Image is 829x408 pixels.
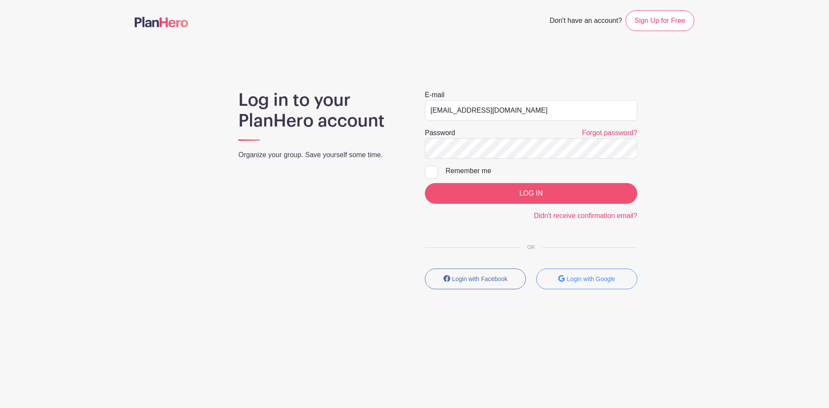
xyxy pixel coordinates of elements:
[238,90,404,131] h1: Log in to your PlanHero account
[536,269,637,289] button: Login with Google
[238,150,404,160] p: Organize your group. Save yourself some time.
[446,166,637,176] div: Remember me
[550,12,622,31] span: Don't have an account?
[425,100,637,121] input: e.g. julie@eventco.com
[452,275,507,282] small: Login with Facebook
[582,129,637,136] a: Forgot password?
[567,275,615,282] small: Login with Google
[425,269,526,289] button: Login with Facebook
[135,17,188,27] img: logo-507f7623f17ff9eddc593b1ce0a138ce2505c220e1c5a4e2b4648c50719b7d32.svg
[520,244,542,250] span: OR
[425,90,444,100] label: E-mail
[626,10,694,31] a: Sign Up for Free
[425,128,455,138] label: Password
[534,212,637,219] a: Didn't receive confirmation email?
[425,183,637,204] input: LOG IN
